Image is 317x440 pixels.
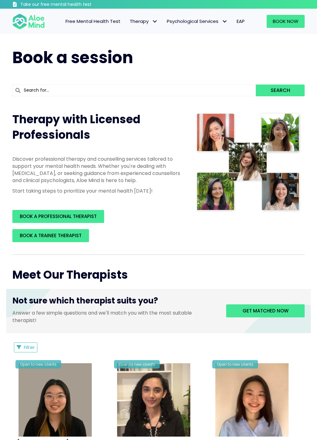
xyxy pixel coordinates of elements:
[114,360,160,368] div: Open to new clients
[117,363,190,437] img: IMG_1660 – Diveena Nair
[12,13,45,30] img: Aloe mind Logo
[12,229,89,242] a: BOOK A TRAINEE THERAPIST
[12,2,102,9] a: Take our free mental health test
[267,15,305,28] a: Book Now
[162,15,232,28] a: Psychological ServicesPsychological Services: submenu
[125,15,162,28] a: TherapyTherapy: submenu
[66,18,120,24] span: Free Mental Health Test
[12,210,104,223] a: BOOK A PROFESSIONAL THERAPIST
[61,15,125,28] a: Free Mental Health Test
[226,304,305,317] a: Get matched now
[19,363,92,437] img: Profile – Xin Yi
[256,85,305,96] button: Search
[12,155,183,184] p: Discover professional therapy and counselling services tailored to support your mental health nee...
[12,111,140,143] span: Therapy with Licensed Professionals
[51,15,250,28] nav: Menu
[232,15,249,28] a: EAP
[273,18,298,24] span: Book Now
[15,360,61,368] div: Open to new clients
[195,112,302,213] img: Therapist collage
[12,309,217,324] p: Answer a few simple questions and we'll match you with the most suitable therapist!
[12,46,133,69] span: Book a session
[12,267,128,283] span: Meet Our Therapists
[130,18,158,24] span: Therapy
[212,360,258,368] div: Open to new clients
[20,232,82,239] span: BOOK A TRAINEE THERAPIST
[237,18,245,24] span: EAP
[24,344,35,351] span: Filter
[12,295,217,309] h3: Not sure which therapist suits you?
[150,17,159,26] span: Therapy: submenu
[12,85,256,96] input: Search for...
[20,213,97,220] span: BOOK A PROFESSIONAL THERAPIST
[20,2,102,8] h3: Take our free mental health test
[12,187,183,194] p: Start taking steps to prioritize your mental health [DATE]!
[14,342,37,352] button: Filter Listings
[167,18,227,24] span: Psychological Services
[215,363,289,437] img: Kah Mun-profile-crop-300×300
[243,307,289,314] span: Get matched now
[220,17,229,26] span: Psychological Services: submenu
